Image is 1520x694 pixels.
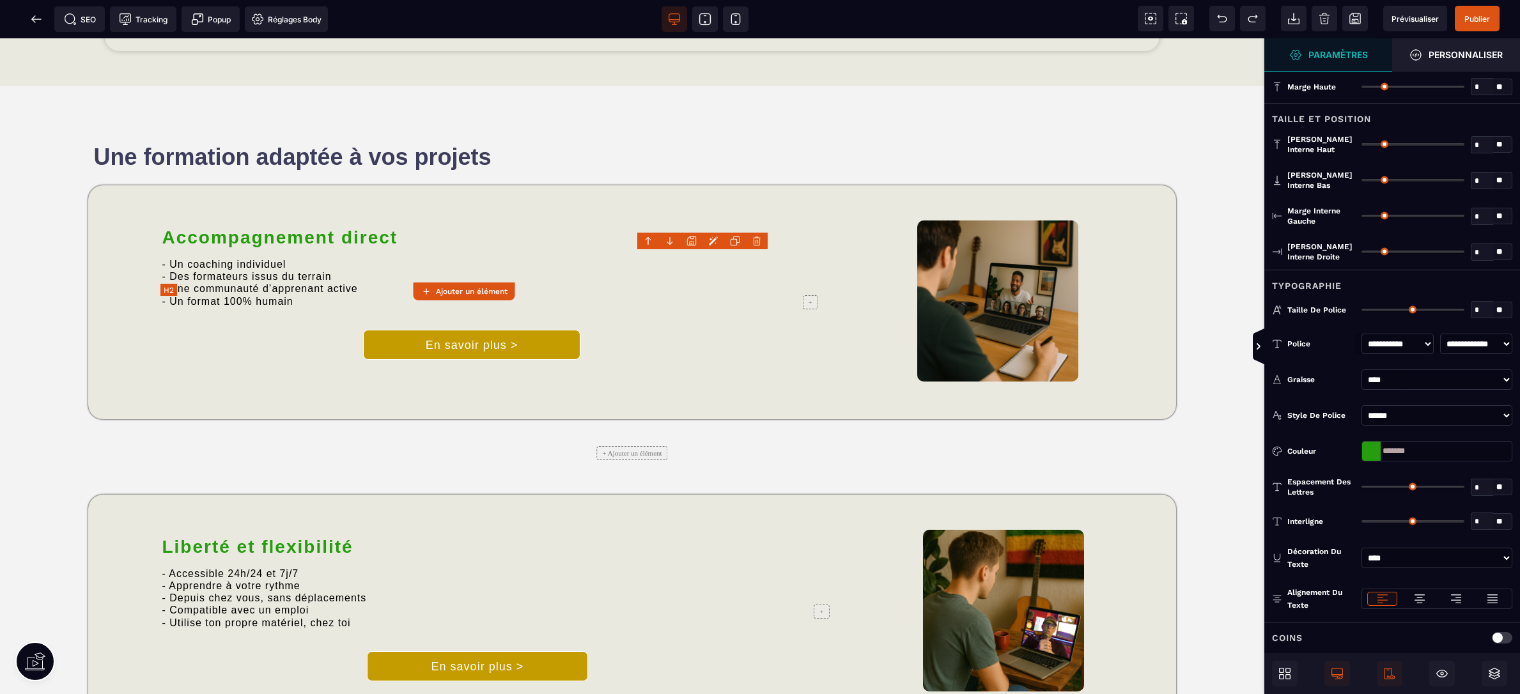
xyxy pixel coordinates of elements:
div: Typographie [1264,270,1520,293]
span: Enregistrer [1342,6,1368,31]
span: Marge haute [1287,82,1336,92]
div: Graisse [1287,373,1355,386]
span: Ouvrir le gestionnaire de styles [1264,38,1392,72]
span: Afficher le desktop [1324,661,1350,686]
text: - Accessible 24h/24 et 7j/7 - Apprendre à votre rythme - Depuis chez vous, sans déplacements - Co... [162,526,793,594]
span: Rétablir [1240,6,1266,31]
div: Police [1287,337,1355,350]
strong: Ajouter un élément [436,287,508,296]
img: fe1c4ebfc998e677b111e1ee2b75013b_55b3e6e7a7c72ba8a601a3a25a5882fce52304af85435cc8ef7363fb0227521f... [917,182,1078,343]
div: Style de police [1287,409,1355,422]
span: Voir mobile [723,6,748,32]
span: Favicon [245,6,328,32]
span: Voir les composants [1138,6,1163,31]
h2: Accompagnement direct [162,182,781,217]
span: Code de suivi [110,6,176,32]
span: [PERSON_NAME] interne bas [1287,170,1355,190]
text: - Un coaching individuel - Des formateurs issus du terrain - Une communauté d’apprenant active - ... [162,217,781,272]
span: Ouvrir les calques [1482,661,1507,686]
span: Retour [24,6,49,32]
span: Taille de police [1287,305,1346,315]
h2: Liberté et flexibilité [162,491,793,526]
span: Ouvrir les blocs [1272,661,1298,686]
span: SEO [64,13,96,26]
button: En savoir plus > [367,613,587,643]
span: Défaire [1209,6,1235,31]
div: Taille et position [1264,103,1520,127]
span: Prévisualiser [1392,14,1439,24]
button: En savoir plus > [363,291,580,321]
span: Interligne [1287,516,1323,527]
span: Tracking [119,13,167,26]
text: Une formation adaptée à vos projets [93,100,1102,137]
div: Décoration du texte [1287,545,1355,571]
span: Voir bureau [662,6,687,32]
span: Métadata SEO [54,6,105,32]
span: Publier [1464,14,1490,24]
span: Ouvrir le gestionnaire de styles [1392,38,1520,72]
span: Créer une alerte modale [182,6,240,32]
span: Capture d'écran [1168,6,1194,31]
strong: Personnaliser [1429,50,1503,59]
span: Nettoyage [1312,6,1337,31]
span: Espacement des lettres [1287,477,1355,497]
span: Masquer le bloc [1429,661,1455,686]
span: Marge interne gauche [1287,206,1355,226]
button: Ajouter un élément [414,282,515,300]
p: Coins [1272,630,1303,645]
span: Afficher le mobile [1377,661,1402,686]
span: Importer [1281,6,1307,31]
img: 8244ccbb327c61ccd8a20b69d3930bcd_537410f0ddb8041a0268758fb5c62849753223771a5b61deaadc8eb30755b8b7... [923,491,1084,652]
span: Enregistrer le contenu [1455,6,1500,31]
span: Afficher les vues [1264,328,1277,366]
span: [PERSON_NAME] interne droite [1287,242,1355,262]
p: Alignement du texte [1272,586,1355,612]
div: Couleur [1287,445,1355,458]
span: Popup [191,13,231,26]
span: Réglages Body [251,13,322,26]
span: Voir tablette [692,6,718,32]
strong: Paramètres [1308,50,1368,59]
span: [PERSON_NAME] interne haut [1287,134,1355,155]
span: Aperçu [1383,6,1447,31]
